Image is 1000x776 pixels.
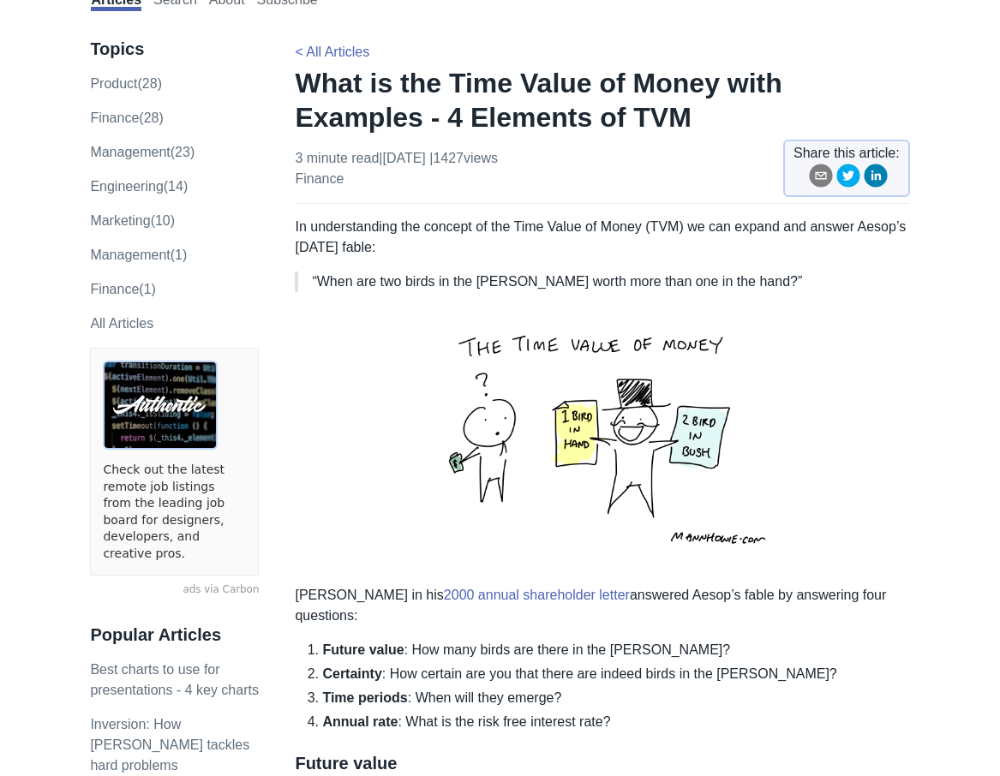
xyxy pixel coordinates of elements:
[103,462,246,563] a: Check out the latest remote job listings from the leading job board for designers, developers, an...
[90,145,195,159] a: management(23)
[836,164,860,194] button: twitter
[322,640,909,660] li: : How many birds are there in the [PERSON_NAME]?
[103,361,218,450] img: ads via Carbon
[295,585,909,626] p: [PERSON_NAME] in his answered Aesop’s fable by answering four questions:
[322,664,909,684] li: : How certain are you that there are indeed birds in the [PERSON_NAME]?
[809,164,833,194] button: email
[295,45,369,59] a: < All Articles
[90,248,187,262] a: Management(1)
[295,171,344,186] a: finance
[322,642,404,657] strong: Future value
[90,76,162,91] a: product(28)
[90,179,188,194] a: engineering(14)
[295,753,909,774] h3: Future value
[322,690,407,705] strong: Time periods
[90,624,259,646] h3: Popular Articles
[90,316,153,331] a: All Articles
[864,164,888,194] button: linkedin
[322,714,398,729] strong: Annual rate
[90,213,175,228] a: marketing(10)
[793,143,900,164] span: Share this article:
[90,582,259,598] a: ads via Carbon
[295,148,498,189] p: 3 minute read | [DATE]
[90,110,163,125] a: finance(28)
[90,662,259,697] a: Best charts to use for presentations - 4 key charts
[312,272,895,292] p: “When are two birds in the [PERSON_NAME] worth more than one in the hand?”
[444,588,630,602] a: 2000 annual shareholder letter
[386,306,819,571] img: time-value-of-money
[322,688,909,708] li: : When will they emerge?
[322,666,381,681] strong: Certainty
[90,717,249,773] a: Inversion: How [PERSON_NAME] tackles hard problems
[90,39,259,60] h3: Topics
[295,66,909,134] h1: What is the Time Value of Money with Examples - 4 Elements of TVM
[322,712,909,732] li: : What is the risk free interest rate?
[429,151,498,165] span: | 1427 views
[90,282,155,296] a: Finance(1)
[295,217,909,258] p: In understanding the concept of the Time Value of Money (TVM) we can expand and answer Aesop’s [D...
